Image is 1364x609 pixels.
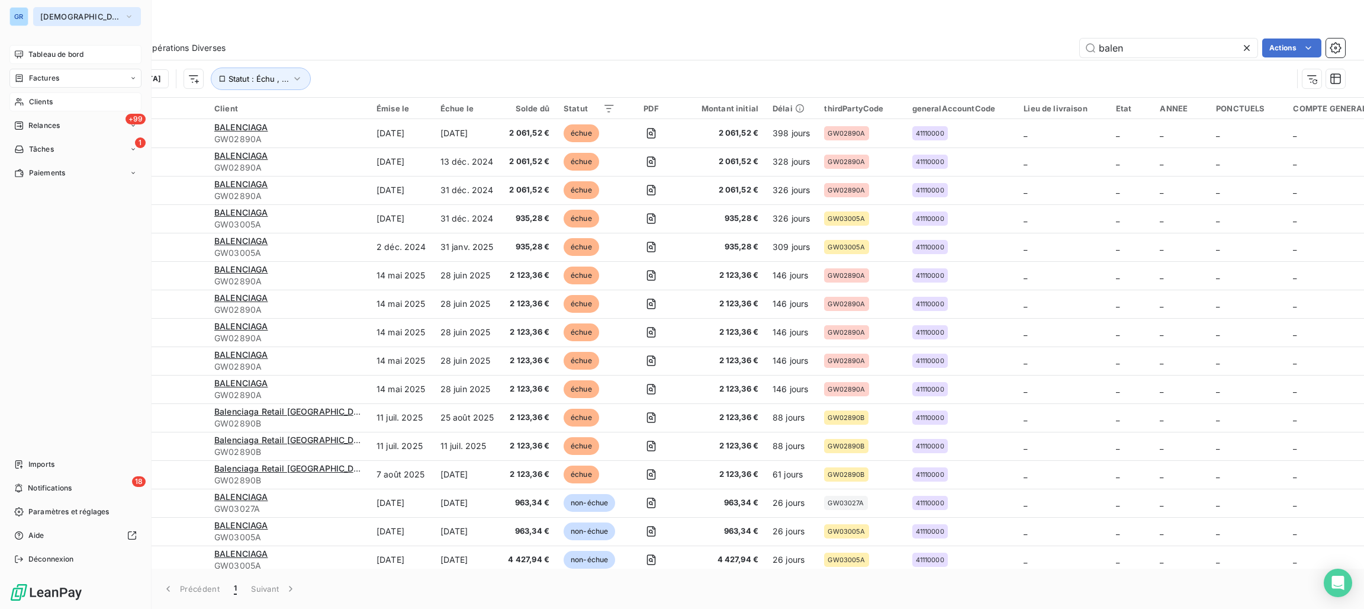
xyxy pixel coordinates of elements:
[828,499,864,507] span: GW03027A
[508,326,549,338] span: 2 123,36 €
[564,181,599,199] span: échue
[214,207,268,217] span: BALENCIAGA
[433,176,501,204] td: 31 déc. 2024
[146,42,226,54] span: Opérations Diverses
[369,460,433,489] td: 7 août 2025
[828,130,865,137] span: GW02890A
[564,124,599,142] span: échue
[508,497,549,509] span: 963,34 €
[214,406,372,416] span: Balenciaga Retail [GEOGRAPHIC_DATA]
[1293,384,1297,394] span: _
[433,261,501,290] td: 28 juin 2025
[1160,213,1163,223] span: _
[508,469,549,480] span: 2 123,36 €
[214,236,268,246] span: BALENCIAGA
[1160,412,1163,422] span: _
[916,215,944,222] span: 41110000
[765,489,817,517] td: 26 jours
[214,435,372,445] span: Balenciaga Retail [GEOGRAPHIC_DATA]
[765,460,817,489] td: 61 jours
[765,375,817,403] td: 146 jours
[214,247,362,259] span: GW03005A
[564,295,599,313] span: échue
[828,528,865,535] span: GW03005A
[1116,469,1119,479] span: _
[828,357,865,364] span: GW02890A
[765,119,817,148] td: 398 jours
[214,275,362,287] span: GW02890A
[1216,355,1220,366] span: _
[433,432,501,460] td: 11 juil. 2025
[369,375,433,403] td: 14 mai 2025
[916,272,944,279] span: 41110000
[1024,185,1027,195] span: _
[1216,498,1220,508] span: _
[1116,128,1119,138] span: _
[1216,384,1220,394] span: _
[1216,156,1220,166] span: _
[1024,213,1027,223] span: _
[1116,213,1119,223] span: _
[1293,498,1297,508] span: _
[214,389,362,401] span: GW02890A
[508,270,549,281] span: 2 123,36 €
[214,350,268,360] span: BALENCIAGA
[433,546,501,574] td: [DATE]
[369,148,433,176] td: [DATE]
[433,119,501,148] td: [DATE]
[126,114,146,124] span: +99
[765,347,817,375] td: 146 jours
[214,321,268,331] span: BALENCIAGA
[1293,270,1297,280] span: _
[214,219,362,230] span: GW03005A
[824,104,897,113] div: thirdPartyCode
[1293,128,1297,138] span: _
[369,176,433,204] td: [DATE]
[687,156,758,168] span: 2 061,52 €
[214,560,362,572] span: GW03005A
[234,583,237,595] span: 1
[1160,469,1163,479] span: _
[214,492,268,502] span: BALENCIAGA
[28,459,54,470] span: Imports
[564,104,615,113] div: Statut
[29,144,54,155] span: Tâches
[369,403,433,432] td: 11 juil. 2025
[564,523,615,540] span: non-échue
[912,104,1010,113] div: generalAccountCode
[1293,469,1297,479] span: _
[1116,299,1119,309] span: _
[687,104,758,113] div: Montant initial
[433,460,501,489] td: [DATE]
[369,347,433,375] td: 14 mai 2025
[828,471,864,478] span: GW02890B
[1024,384,1027,394] span: _
[828,215,865,222] span: GW03005A
[508,104,549,113] div: Solde dû
[1160,270,1163,280] span: _
[916,499,944,507] span: 41110000
[828,329,865,336] span: GW02890A
[1293,213,1297,223] span: _
[1116,270,1119,280] span: _
[1024,104,1102,113] div: Lieu de livraison
[9,526,141,545] a: Aide
[916,357,944,364] span: 41110000
[564,551,615,569] span: non-échue
[28,49,83,60] span: Tableau de bord
[1160,327,1163,337] span: _
[828,414,864,421] span: GW02890B
[765,517,817,546] td: 26 jours
[828,300,865,307] span: GW02890A
[687,469,758,480] span: 2 123,36 €
[433,489,501,517] td: [DATE]
[1116,185,1119,195] span: _
[1324,569,1352,597] div: Open Intercom Messenger
[916,158,944,165] span: 41110000
[828,243,865,251] span: GW03005A
[28,483,72,493] span: Notifications
[433,318,501,347] td: 28 juin 2025
[564,210,599,227] span: échue
[1160,128,1163,138] span: _
[1216,270,1220,280] span: _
